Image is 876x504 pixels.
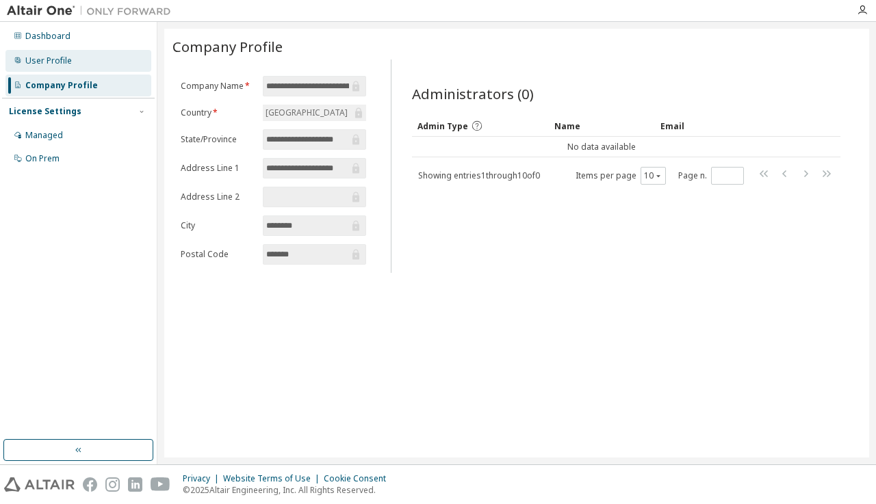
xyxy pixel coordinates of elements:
[183,484,394,496] p: © 2025 Altair Engineering, Inc. All Rights Reserved.
[181,220,255,231] label: City
[105,477,120,492] img: instagram.svg
[418,170,540,181] span: Showing entries 1 through 10 of 0
[7,4,178,18] img: Altair One
[223,473,324,484] div: Website Terms of Use
[25,153,60,164] div: On Prem
[576,167,666,185] span: Items per page
[172,37,283,56] span: Company Profile
[263,105,365,121] div: [GEOGRAPHIC_DATA]
[181,134,255,145] label: State/Province
[25,80,98,91] div: Company Profile
[181,249,255,260] label: Postal Code
[181,163,255,174] label: Address Line 1
[181,81,255,92] label: Company Name
[4,477,75,492] img: altair_logo.svg
[263,105,350,120] div: [GEOGRAPHIC_DATA]
[9,106,81,117] div: License Settings
[678,167,744,185] span: Page n.
[83,477,97,492] img: facebook.svg
[644,170,662,181] button: 10
[151,477,170,492] img: youtube.svg
[417,120,468,132] span: Admin Type
[181,191,255,202] label: Address Line 2
[25,130,63,141] div: Managed
[660,115,718,137] div: Email
[181,107,255,118] label: Country
[554,115,649,137] div: Name
[324,473,394,484] div: Cookie Consent
[183,473,223,484] div: Privacy
[412,84,534,103] span: Administrators (0)
[412,137,792,157] td: No data available
[128,477,142,492] img: linkedin.svg
[25,31,70,42] div: Dashboard
[25,55,72,66] div: User Profile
